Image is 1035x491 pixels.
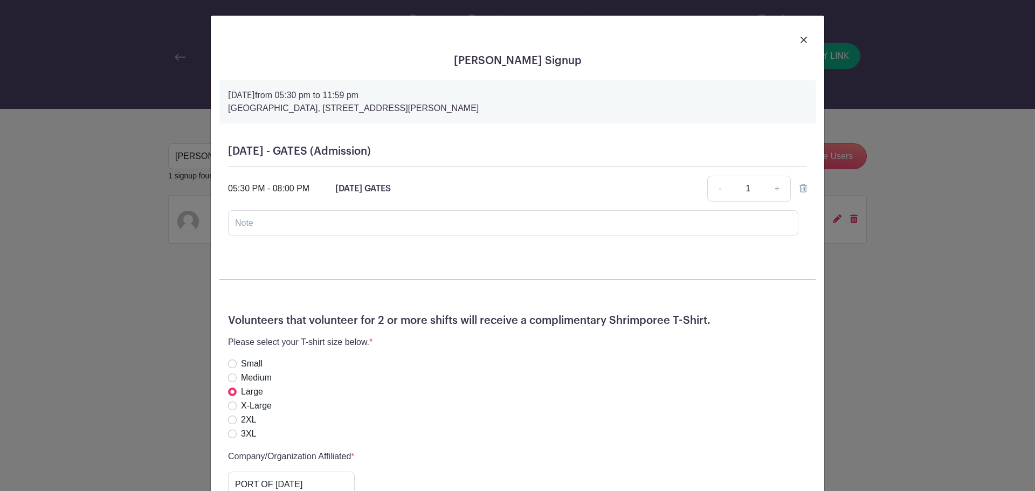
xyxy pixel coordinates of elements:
label: Small [241,357,263,370]
p: Please select your T-shirt size below. [228,336,372,349]
input: Note [228,210,798,236]
strong: [DATE] [228,91,255,100]
label: Large [241,385,263,398]
label: 3XL [241,427,256,440]
div: 05:30 PM - 08:00 PM [228,182,309,195]
label: X-Large [241,399,272,412]
p: Company/Organization Affiliated [228,450,355,463]
img: close_button-5f87c8562297e5c2d7936805f587ecaba9071eb48480494691a3f1689db116b3.svg [801,37,807,43]
h5: Volunteers that volunteer for 2 or more shifts will receive a complimentary Shrimporee T-Shirt. [228,314,807,327]
label: Medium [241,371,272,384]
h5: [PERSON_NAME] Signup [219,54,816,67]
p: from 05:30 pm to 11:59 pm [228,89,807,102]
p: [DATE] GATES [335,182,391,195]
a: + [764,176,791,202]
h5: [DATE] - GATES (Admission) [228,145,807,158]
label: 2XL [241,413,256,426]
p: [GEOGRAPHIC_DATA], [STREET_ADDRESS][PERSON_NAME] [228,102,807,115]
a: - [707,176,732,202]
